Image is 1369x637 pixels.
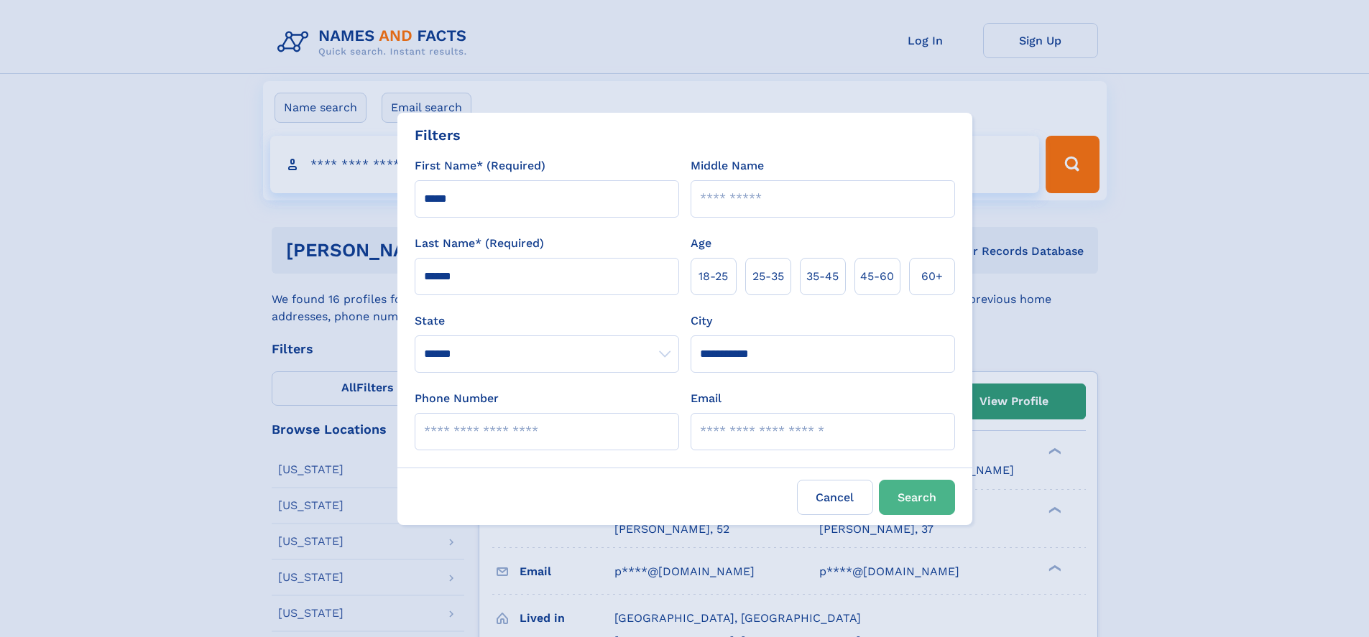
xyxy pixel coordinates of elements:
button: Search [879,480,955,515]
label: State [415,312,679,330]
label: Age [691,235,711,252]
span: 45‑60 [860,268,894,285]
label: Middle Name [691,157,764,175]
label: First Name* (Required) [415,157,545,175]
span: 25‑35 [752,268,784,285]
span: 35‑45 [806,268,839,285]
label: City [691,312,712,330]
label: Phone Number [415,390,499,407]
span: 18‑25 [699,268,728,285]
label: Cancel [797,480,873,515]
label: Last Name* (Required) [415,235,544,252]
span: 60+ [921,268,943,285]
label: Email [691,390,722,407]
div: Filters [415,124,461,146]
